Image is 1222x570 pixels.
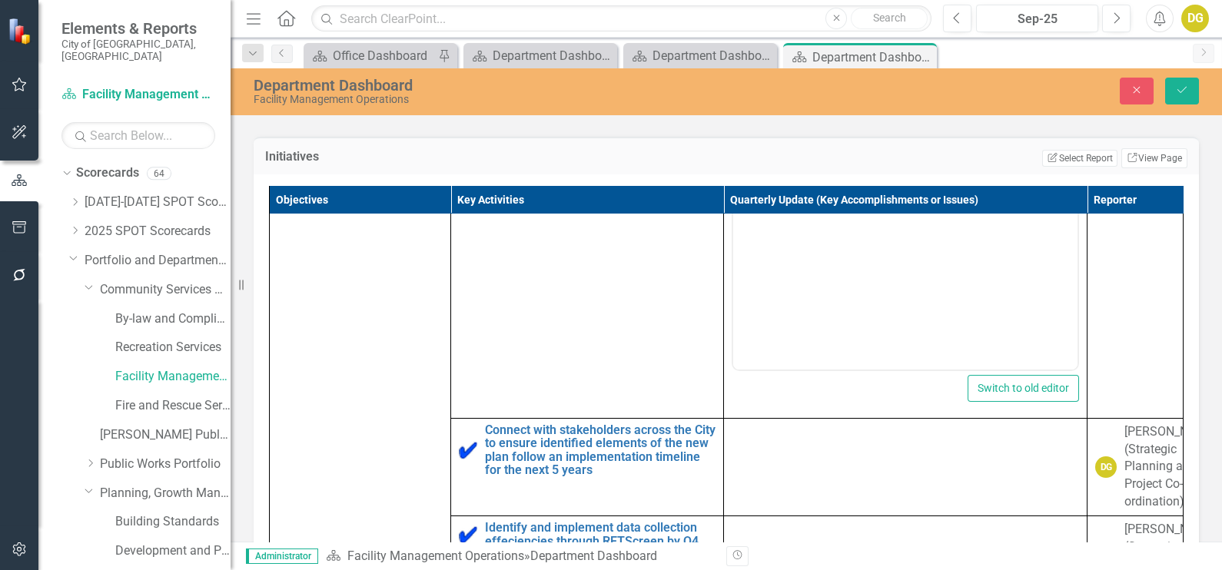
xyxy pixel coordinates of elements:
small: City of [GEOGRAPHIC_DATA], [GEOGRAPHIC_DATA] [61,38,215,63]
a: Planning, Growth Management and Housing Delivery Portfolio [100,485,231,502]
img: Complete [459,441,477,459]
span: Administrator [246,548,318,564]
iframe: Rich Text Area [733,101,1078,370]
span: Search [873,12,906,24]
button: DG [1181,5,1209,32]
div: Office Dashboard [333,46,434,65]
div: » [326,548,715,565]
a: Community Services Portfolio [100,281,231,299]
button: Sep-25 [976,5,1098,32]
a: [PERSON_NAME] Public Libraries [100,426,231,444]
div: Department Dashboard [530,548,657,563]
a: Facility Management Operations [61,86,215,104]
span: Elements & Reports [61,19,215,38]
img: ClearPoint Strategy [8,18,35,45]
img: Complete [459,525,477,544]
h3: Initiatives [265,150,515,164]
a: By-law and Compliance, Licensing and Permit Services [115,310,231,328]
input: Search ClearPoint... [311,5,931,32]
a: Facility Management Operations [115,368,231,386]
div: Department Dashboard [254,77,779,94]
a: Facility Management Operations [347,548,524,563]
a: Portfolio and Department Scorecards [85,252,231,270]
input: Search Below... [61,122,215,149]
a: View Page [1121,148,1187,168]
a: Scorecards [76,164,139,182]
a: Fire and Rescue Service [115,397,231,415]
a: Development and Parks Planning [115,542,231,560]
div: [PERSON_NAME] (Strategic Planning and Project Co-ordination) [1124,423,1217,511]
a: 2025 SPOT Scorecards [85,223,231,240]
a: Public Works Portfolio [100,456,231,473]
div: 64 [147,167,171,180]
a: Department Dashboard [467,46,613,65]
a: Department Dashboard [627,46,773,65]
div: Department Dashboard [812,48,933,67]
a: Building Standards [115,513,231,531]
a: Identify and implement data collection effeciencies through RETScreen by Q4 [485,521,716,548]
div: Department Dashboard [493,46,613,65]
div: Facility Management Operations [254,94,779,105]
a: [DATE]-[DATE] SPOT Scorecards [85,194,231,211]
div: Department Dashboard [653,46,773,65]
button: Select Report [1042,150,1117,167]
div: Sep-25 [981,10,1093,28]
div: DG [1095,456,1117,478]
a: Connect with stakeholders across the City to ensure identified elements of the new plan follow an... [485,423,716,477]
button: Switch to old editor [968,375,1079,402]
a: Office Dashboard [307,46,434,65]
button: Search [851,8,928,29]
a: Recreation Services [115,339,231,356]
